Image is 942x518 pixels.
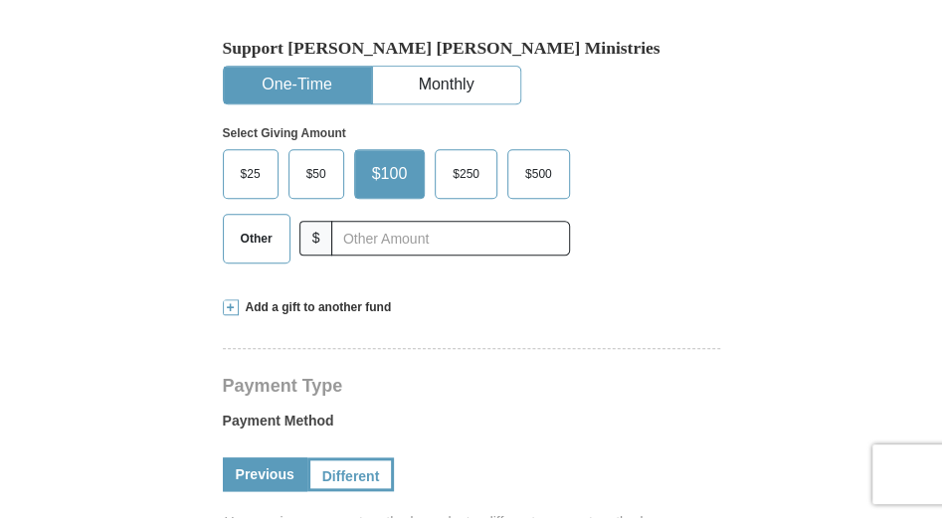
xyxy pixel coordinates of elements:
[231,224,283,254] span: Other
[443,159,489,189] span: $250
[373,67,520,103] button: Monthly
[223,126,346,140] strong: Select Giving Amount
[224,67,371,103] button: One-Time
[223,38,720,59] h5: Support [PERSON_NAME] [PERSON_NAME] Ministries
[362,159,418,189] span: $100
[239,299,392,316] span: Add a gift to another fund
[299,221,333,256] span: $
[296,159,336,189] span: $50
[231,159,271,189] span: $25
[223,411,720,440] label: Payment Method
[223,378,720,394] h4: Payment Type
[331,221,569,256] input: Other Amount
[307,457,395,491] a: Different
[515,159,562,189] span: $500
[223,457,307,491] a: Previous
